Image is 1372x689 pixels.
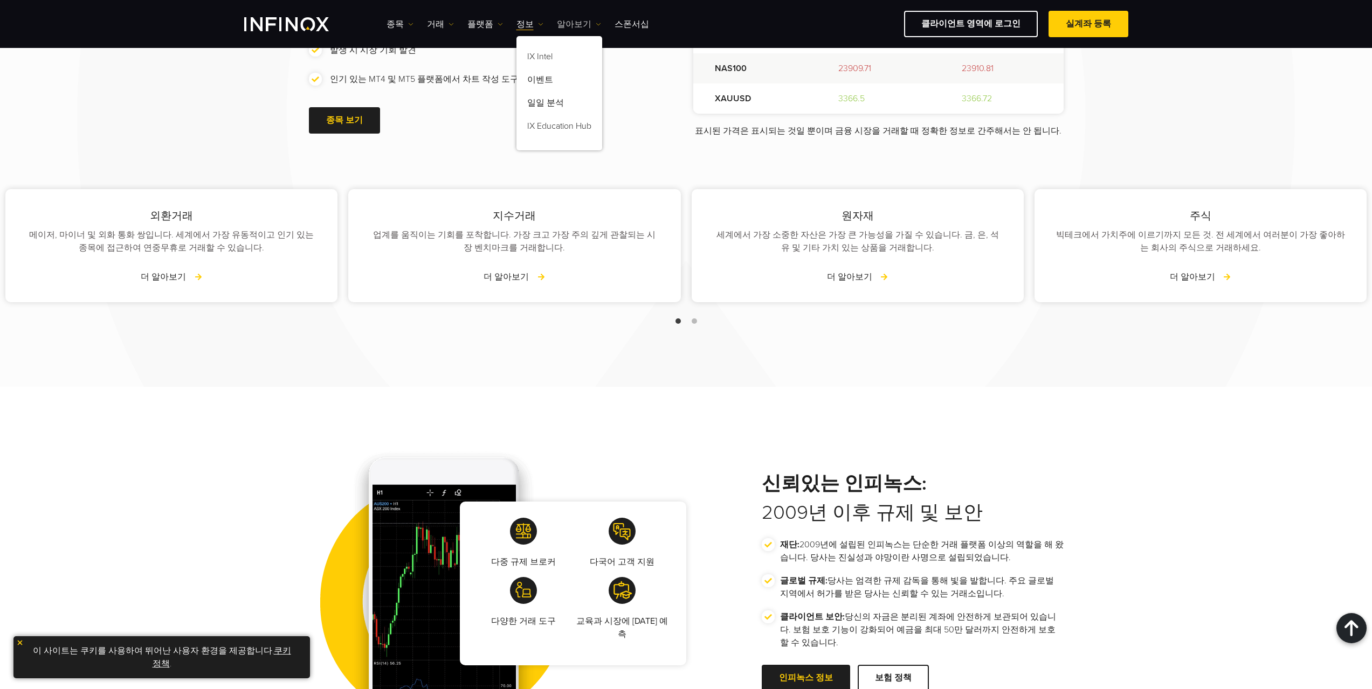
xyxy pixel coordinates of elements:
[309,107,380,134] a: 종목 보기
[309,44,650,57] li: 발생 시 시장 기회 발견
[16,639,24,646] img: yellow close icon
[827,270,888,283] a: 더 알아보기
[762,472,1064,496] strong: 신뢰있는 인피녹스:
[244,17,354,31] a: INFINOX Logo
[387,18,413,31] a: 종목
[557,18,601,31] a: 알아보기
[615,18,649,31] a: 스폰서십
[516,116,602,140] a: IX Education Hub
[762,472,1064,525] h2: 2009년 이후 규제 및 보안
[491,555,556,568] p: 다중 규제 브로커
[1056,228,1345,254] p: 빅테크에서 가치주에 이르기까지 모든 것. 전 세계에서 여러분이 가장 좋아하는 회사의 주식으로 거래하세요.
[780,539,799,550] strong: 재단:
[370,228,659,254] p: 업계를 움직이는 기회를 포착합니다. 가장 크고 가장 주의 깊게 관찰되는 시장 벤치마크를 거래합니다.
[940,53,1064,83] td: 23910.81
[1049,11,1128,37] a: 실계좌 등록
[19,642,305,673] p: 이 사이트는 쿠키를 사용하여 뛰어난 사용자 환경을 제공합니다. .
[467,18,503,31] a: 플랫폼
[780,575,828,586] strong: 글로벌 규제:
[780,611,845,622] strong: 클라이언트 보안:
[484,270,545,283] a: 더 알아보기
[27,228,316,254] p: 메이저, 마이너 및 외화 통화 쌍입니다. 세계에서 가장 유동적이고 인기 있는 종목에 접근하여 연중무휴로 거래할 수 있습니다.
[780,574,1064,600] p: 당사는 엄격한 규제 감독을 통해 빛을 발합니다. 주요 글로벌 지역에서 허가를 받은 당사는 신뢰할 수 있는 거래소입니다.
[309,73,650,86] li: 인기 있는 MT4 및 MT5 플랫폼에서 차트 작성 도구 활용
[713,208,1002,224] p: 원자재
[692,318,697,324] span: Go to slide 2
[516,47,602,70] a: IX Intel
[940,83,1064,114] td: 3366.72
[780,538,1064,564] p: 2009년에 설립된 인피녹스는 단순한 거래 플랫폼 이상의 역할을 해 왔습니다. 당사는 진실성과 야망이란 사명으로 설립되었습니다.
[817,83,940,114] td: 3366.5
[713,228,1002,254] p: 세계에서 가장 소중한 자산은 가장 큰 가능성을 가질 수 있습니다. 금, 은, 석유 및 기타 가치 있는 상품을 거래합니다.
[693,83,817,114] td: XAUUSD
[575,615,670,641] p: 교육과 시장에 [DATE] 예측
[1056,208,1345,224] p: 주식
[516,93,602,116] a: 일일 분석
[590,555,654,568] p: 다국어 고객 지원
[516,70,602,93] a: 이벤트
[491,615,556,628] p: 다양한 거래 도구
[427,18,454,31] a: 거래
[693,124,1064,137] p: 표시된 가격은 표시되는 것일 뿐이며 금융 시장을 거래할 때 정확한 정보로 간주해서는 안 됩니다.
[370,208,659,224] p: 지수거래
[1170,270,1231,283] a: 더 알아보기
[904,11,1038,37] a: 클라이언트 영역에 로그인
[27,208,316,224] p: 외환거래
[693,53,817,83] td: NAS100
[675,318,681,324] span: Go to slide 1
[516,18,543,31] a: 정보
[141,270,202,283] a: 더 알아보기
[780,610,1064,649] p: 당신의 자금은 분리된 계좌에 안전하게 보관되어 있습니다. 보험 보호 기능이 강화되어 예금을 최대 50만 달러까지 안전하게 보호할 수 있습니다.
[817,53,940,83] td: 23909.71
